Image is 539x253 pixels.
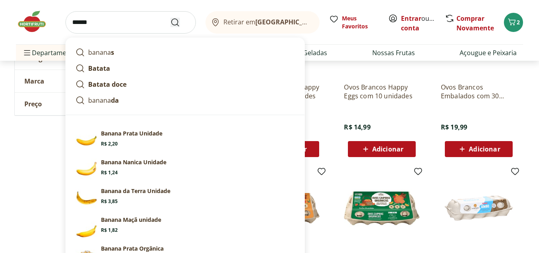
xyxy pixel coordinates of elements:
strong: s [111,48,114,57]
strong: Batata doce [88,80,126,89]
img: Banana da Terra Unidade [75,187,98,209]
a: Nossas Frutas [372,48,415,58]
a: PrincipalBanana Maçã unidadeR$ 1,82 [72,213,298,241]
a: Criar conta [401,14,445,32]
span: Meus Favoritos [342,14,379,30]
img: Banana Nanica Unidade [75,158,98,181]
p: Banana Prata Orgânica [101,245,164,253]
button: Preço [15,93,134,115]
button: Marca [15,70,134,92]
button: Retirar em[GEOGRAPHIC_DATA]/[GEOGRAPHIC_DATA] [205,11,320,34]
button: Carrinho [504,13,523,32]
p: Banana da Terra Unidade [101,187,170,195]
a: Banana Nanica UnidadeBanana Nanica UnidadeR$ 1,24 [72,155,298,184]
a: Batata [72,60,298,76]
p: Banana Prata Unidade [101,129,162,137]
a: Banana Prata UnidadeBanana Prata UnidadeR$ 2,20 [72,126,298,155]
button: Adicionar [445,141,513,157]
span: ou [401,14,436,33]
button: Menu [22,43,32,62]
strong: da [111,96,119,105]
button: Submit Search [170,18,190,27]
a: Meus Favoritos [329,14,379,30]
a: Ovos Brancos Happy Eggs com 10 unidades [344,83,420,100]
span: Adicionar [469,146,500,152]
a: Açougue e Peixaria [460,48,517,58]
b: [GEOGRAPHIC_DATA]/[GEOGRAPHIC_DATA] [255,18,390,26]
a: Batata doce [72,76,298,92]
span: R$ 2,20 [101,141,118,147]
span: Retirar em [223,18,312,26]
p: banana [88,48,114,57]
a: Entrar [401,14,421,23]
span: Adicionar [372,146,403,152]
p: Banana Nanica Unidade [101,158,166,166]
img: Banana Prata Unidade [75,129,98,152]
button: Adicionar [348,141,416,157]
span: R$ 3,85 [101,198,118,205]
span: Marca [24,77,44,85]
input: search [65,11,196,34]
img: Principal [75,216,98,238]
img: Hortifruti [16,10,56,34]
span: R$ 14,99 [344,123,370,131]
strong: Batata [88,64,110,73]
span: R$ 1,82 [101,227,118,233]
span: R$ 1,24 [101,169,118,176]
span: Departamentos [22,43,80,62]
span: 2 [517,18,520,26]
p: Banana Maçã unidade [101,216,161,224]
span: Preço [24,100,42,108]
a: Comprar Novamente [456,14,494,32]
a: bananada [72,92,298,108]
a: Ovos Brancos Embalados com 30 unidades [441,83,517,100]
img: Ovos Katayama Jumbo Branco Com 10 Unidades [441,170,517,246]
a: bananas [72,44,298,60]
img: Ovo Caipira Orgânico Natural Da Terra com 10 unidade [344,170,420,246]
p: banana [88,96,119,105]
span: R$ 19,99 [441,123,467,131]
a: Banana da Terra UnidadeBanana da Terra UnidadeR$ 3,85 [72,184,298,213]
